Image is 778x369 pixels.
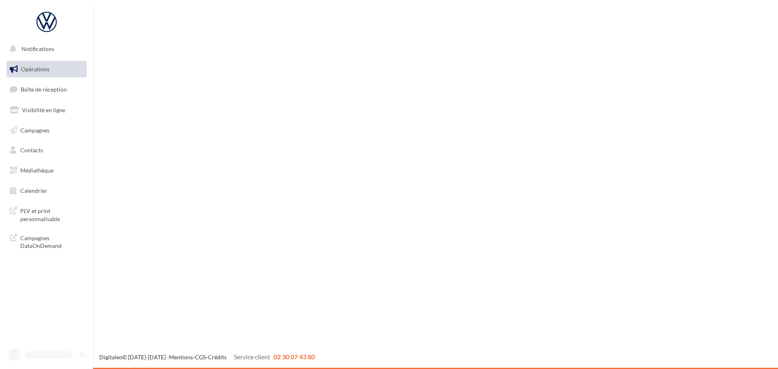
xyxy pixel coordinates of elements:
span: Médiathèque [20,167,53,174]
a: Digitaleo [99,354,122,360]
span: Boîte de réception [21,86,67,93]
span: PLV et print personnalisable [20,205,83,223]
span: Service client [234,353,270,360]
a: Mentions [169,354,193,360]
span: © [DATE]-[DATE] - - - [99,354,315,360]
a: Contacts [5,142,88,159]
span: Calendrier [20,187,47,194]
a: Visibilité en ligne [5,102,88,119]
a: Médiathèque [5,162,88,179]
a: Crédits [208,354,227,360]
span: Campagnes DataOnDemand [20,232,83,250]
span: Campagnes [20,126,49,133]
span: 02 30 07 43 80 [274,353,315,360]
a: Campagnes [5,122,88,139]
a: Opérations [5,61,88,78]
button: Notifications [5,41,85,58]
span: Opérations [21,66,49,73]
a: Calendrier [5,182,88,199]
a: CGS [195,354,206,360]
span: Contacts [20,147,43,154]
a: Boîte de réception [5,81,88,98]
a: Campagnes DataOnDemand [5,229,88,253]
span: Visibilité en ligne [22,107,65,113]
span: Notifications [21,45,54,52]
a: PLV et print personnalisable [5,202,88,226]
